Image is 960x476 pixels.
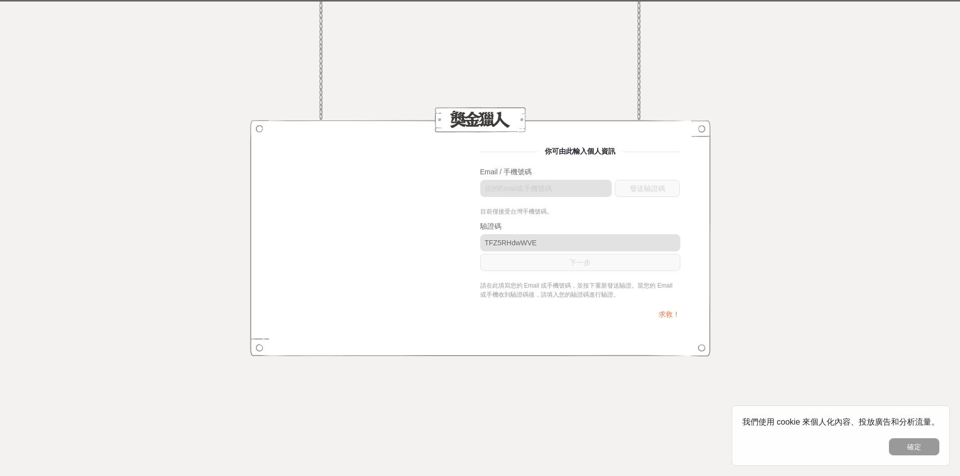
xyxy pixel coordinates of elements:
button: 確定 [889,438,939,455]
button: 下一步 [480,254,680,271]
span: 請在此填寫您的 Email 或手機號碼，並按下重新發送驗證。當您的 Email 或手機收到驗證碼後，請填入您的驗證碼進行驗證。 [480,282,673,298]
button: 發送驗證碼 [615,180,680,197]
input: 你的Email或手機號碼 [480,180,612,197]
div: 驗證碼 [480,221,680,232]
input: 請輸入驗證碼 [480,234,680,251]
span: 你可由此輸入個人資訊 [537,147,623,155]
span: 目前僅接受台灣手機號碼。 [480,208,553,215]
div: Email / 手機號碼 [480,167,680,177]
a: 求救！ [659,310,680,318]
span: 我們使用 cookie 來個人化內容、投放廣告和分析流量。 [742,418,939,426]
